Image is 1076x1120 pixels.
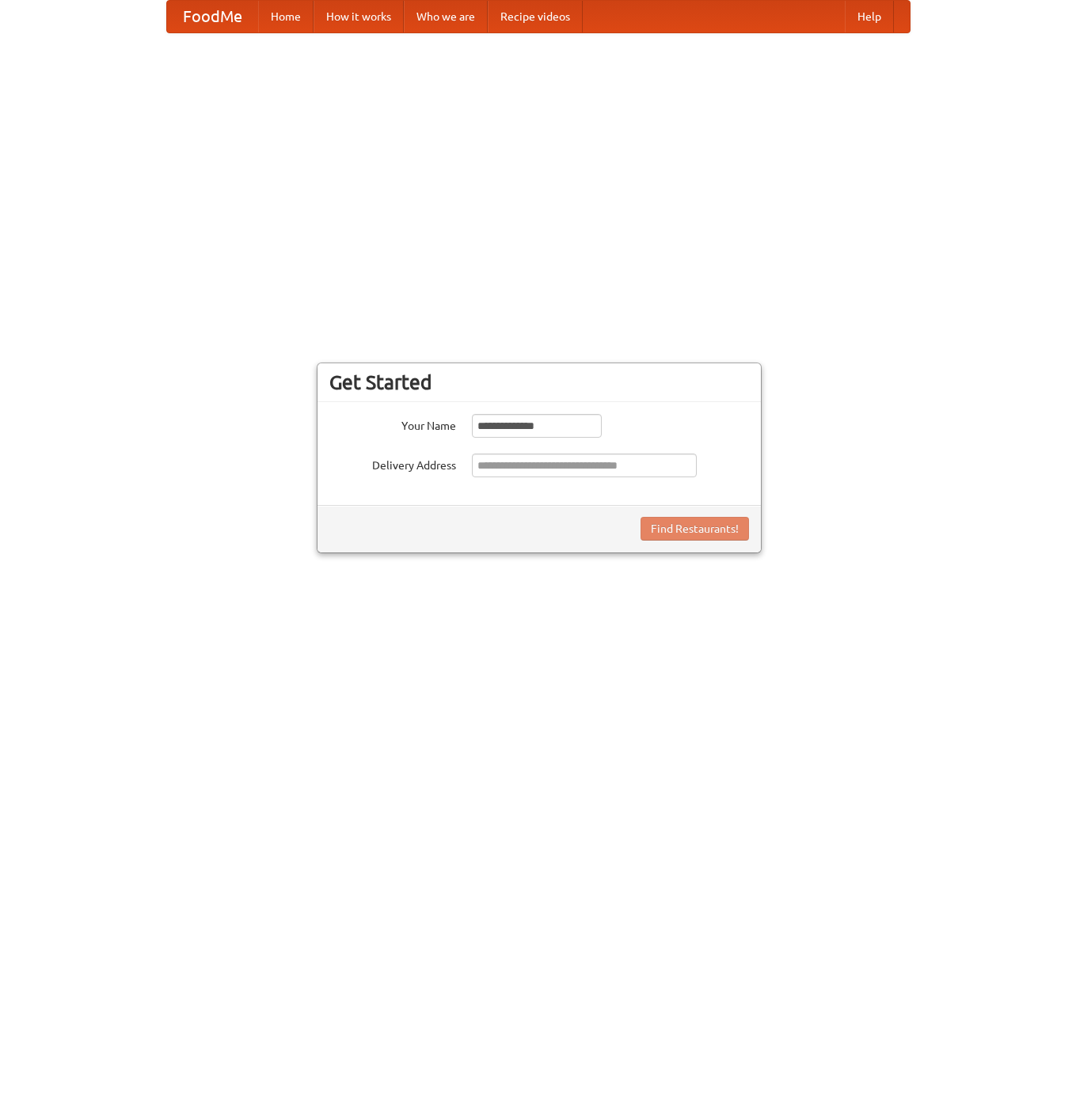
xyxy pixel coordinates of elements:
a: Recipe videos [488,1,583,32]
a: Help [845,1,894,32]
a: Home [258,1,314,32]
label: Your Name [329,414,456,434]
a: Who we are [404,1,488,32]
a: FoodMe [167,1,258,32]
a: How it works [314,1,404,32]
button: Find Restaurants! [641,517,749,541]
label: Delivery Address [329,454,456,473]
h3: Get Started [329,370,749,394]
